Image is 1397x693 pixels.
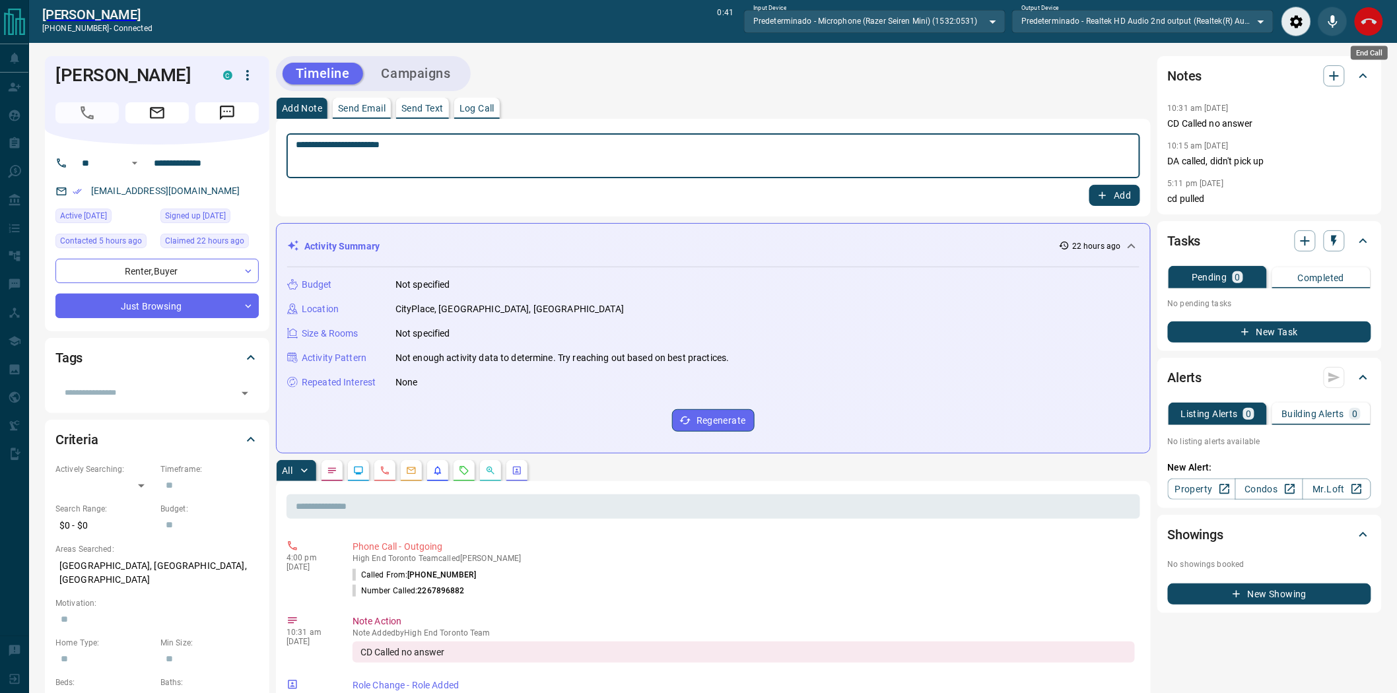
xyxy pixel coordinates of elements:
[55,637,154,649] p: Home Type:
[55,463,154,475] p: Actively Searching:
[160,503,259,515] p: Budget:
[55,597,259,609] p: Motivation:
[401,104,444,113] p: Send Text
[395,302,624,316] p: CityPlace, [GEOGRAPHIC_DATA], [GEOGRAPHIC_DATA]
[353,569,476,581] p: Called From:
[1168,141,1229,150] p: 10:15 am [DATE]
[1168,179,1224,188] p: 5:11 pm [DATE]
[1351,46,1388,60] div: End Call
[304,240,380,253] p: Activity Summary
[1181,409,1239,418] p: Listing Alerts
[282,466,292,475] p: All
[406,465,417,476] svg: Emails
[395,327,450,341] p: Not specified
[55,543,259,555] p: Areas Searched:
[287,562,333,572] p: [DATE]
[1168,362,1371,393] div: Alerts
[1168,225,1371,257] div: Tasks
[1168,60,1371,92] div: Notes
[460,104,494,113] p: Log Call
[1168,154,1371,168] p: DA called, didn't pick up
[160,209,259,227] div: Sun Sep 14 2025
[55,342,259,374] div: Tags
[55,294,259,318] div: Just Browsing
[353,614,1135,628] p: Note Action
[55,209,154,227] div: Sun Sep 14 2025
[160,676,259,688] p: Baths:
[160,234,259,252] div: Sun Sep 14 2025
[353,585,465,597] p: Number Called:
[1168,117,1371,131] p: CD Called no answer
[1168,192,1371,206] p: cd pulled
[302,351,366,365] p: Activity Pattern
[718,7,733,36] p: 0:41
[432,465,443,476] svg: Listing Alerts
[395,278,450,292] p: Not specified
[42,7,153,22] a: [PERSON_NAME]
[1192,273,1227,282] p: Pending
[73,187,82,196] svg: Email Verified
[1089,185,1140,206] button: Add
[55,424,259,455] div: Criteria
[1168,524,1224,545] h2: Showings
[127,155,143,171] button: Open
[287,637,333,646] p: [DATE]
[160,637,259,649] p: Min Size:
[1168,519,1371,550] div: Showings
[1168,461,1371,475] p: New Alert:
[60,209,107,222] span: Active [DATE]
[672,409,755,432] button: Regenerate
[380,465,390,476] svg: Calls
[287,628,333,637] p: 10:31 am
[165,209,226,222] span: Signed up [DATE]
[55,347,83,368] h2: Tags
[353,628,1135,638] p: Note Added by High End Toronto Team
[1168,65,1202,86] h2: Notes
[160,463,259,475] p: Timeframe:
[338,104,386,113] p: Send Email
[1168,230,1201,251] h2: Tasks
[283,63,363,84] button: Timeline
[223,71,232,80] div: condos.ca
[1012,10,1274,32] div: Predeterminado - Realtek HD Audio 2nd output (Realtek(R) Audio)
[1168,294,1371,313] p: No pending tasks
[195,102,259,123] span: Message
[282,104,322,113] p: Add Note
[353,678,1135,692] p: Role Change - Role Added
[55,65,203,86] h1: [PERSON_NAME]
[753,4,787,13] label: Input Device
[1281,7,1311,36] div: Audio Settings
[55,259,259,283] div: Renter , Buyer
[302,376,376,389] p: Repeated Interest
[55,102,119,123] span: Call
[395,376,418,389] p: None
[91,185,240,196] a: [EMAIL_ADDRESS][DOMAIN_NAME]
[55,555,259,591] p: [GEOGRAPHIC_DATA], [GEOGRAPHIC_DATA], [GEOGRAPHIC_DATA]
[1235,273,1241,282] p: 0
[744,10,1005,32] div: Predeterminado - Microphone (Razer Seiren Mini) (1532:0531)
[287,553,333,562] p: 4:00 pm
[1235,478,1303,500] a: Condos
[302,302,339,316] p: Location
[1318,7,1347,36] div: Mute
[55,676,154,688] p: Beds:
[1168,367,1202,388] h2: Alerts
[55,515,154,537] p: $0 - $0
[55,234,154,252] div: Mon Sep 15 2025
[485,465,496,476] svg: Opportunities
[353,540,1135,554] p: Phone Call - Outgoing
[302,278,332,292] p: Budget
[125,102,189,123] span: Email
[353,465,364,476] svg: Lead Browsing Activity
[114,24,153,33] span: connected
[1281,409,1344,418] p: Building Alerts
[287,234,1140,259] div: Activity Summary22 hours ago
[512,465,522,476] svg: Agent Actions
[1298,273,1345,282] p: Completed
[1168,321,1371,343] button: New Task
[42,22,153,34] p: [PHONE_NUMBER] -
[459,465,469,476] svg: Requests
[353,642,1135,663] div: CD Called no answer
[1168,558,1371,570] p: No showings booked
